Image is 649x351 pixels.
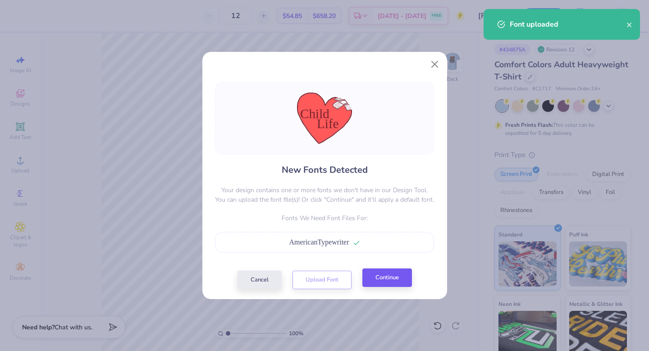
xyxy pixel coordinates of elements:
[238,271,282,289] button: Cancel
[510,19,626,30] div: Font uploaded
[426,55,443,73] button: Close
[289,238,349,246] span: AmericanTypewriter
[282,163,368,176] h4: New Fonts Detected
[215,213,434,223] p: Fonts We Need Font Files For:
[215,185,434,204] p: Your design contains one or more fonts we don't have in our Design Tool. You can upload the font ...
[626,19,633,30] button: close
[362,268,412,287] button: Continue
